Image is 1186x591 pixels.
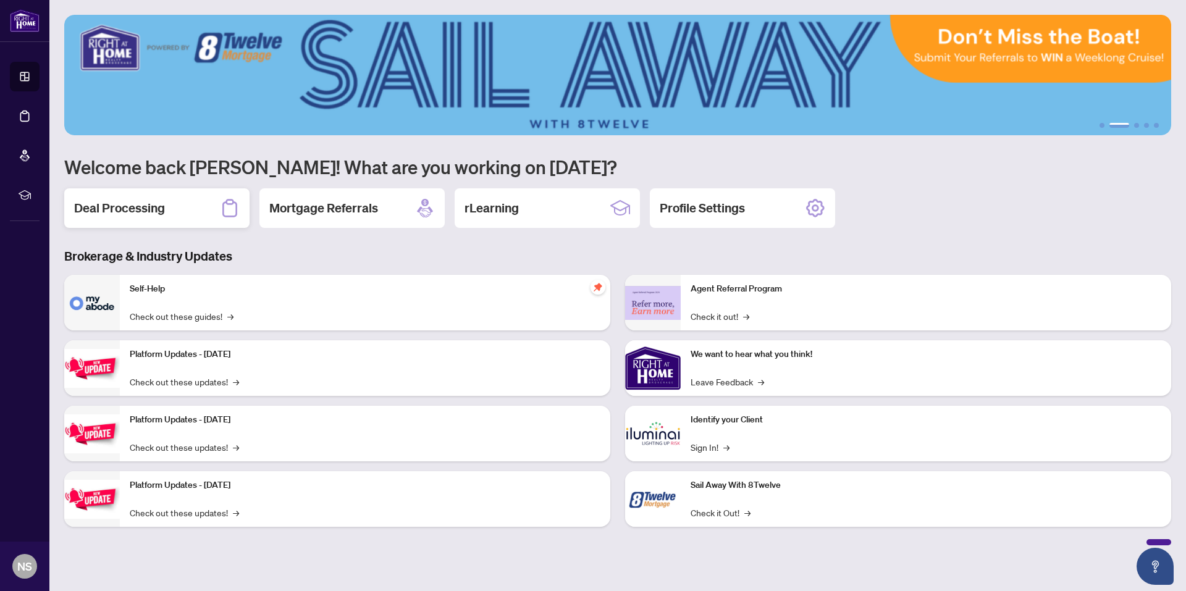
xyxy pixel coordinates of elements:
[625,340,681,396] img: We want to hear what you think!
[74,199,165,217] h2: Deal Processing
[1154,123,1159,128] button: 5
[1100,123,1104,128] button: 1
[723,440,730,454] span: →
[64,480,120,519] img: Platform Updates - June 23, 2025
[691,413,1161,427] p: Identify your Client
[130,479,600,492] p: Platform Updates - [DATE]
[691,440,730,454] a: Sign In!→
[744,506,751,519] span: →
[233,506,239,519] span: →
[233,440,239,454] span: →
[64,15,1171,135] img: Slide 1
[691,506,751,519] a: Check it Out!→
[64,275,120,330] img: Self-Help
[625,406,681,461] img: Identify your Client
[130,375,239,388] a: Check out these updates!→
[130,282,600,296] p: Self-Help
[269,199,378,217] h2: Mortgage Referrals
[130,413,600,427] p: Platform Updates - [DATE]
[591,280,605,295] span: pushpin
[1134,123,1139,128] button: 3
[1144,123,1149,128] button: 4
[130,506,239,519] a: Check out these updates!→
[691,348,1161,361] p: We want to hear what you think!
[465,199,519,217] h2: rLearning
[130,440,239,454] a: Check out these updates!→
[64,349,120,388] img: Platform Updates - July 21, 2025
[625,286,681,320] img: Agent Referral Program
[64,155,1171,178] h1: Welcome back [PERSON_NAME]! What are you working on [DATE]?
[743,309,749,323] span: →
[1109,123,1129,128] button: 2
[130,348,600,361] p: Platform Updates - [DATE]
[625,471,681,527] img: Sail Away With 8Twelve
[64,414,120,453] img: Platform Updates - July 8, 2025
[10,9,40,32] img: logo
[130,309,233,323] a: Check out these guides!→
[758,375,764,388] span: →
[17,558,32,575] span: NS
[233,375,239,388] span: →
[64,248,1171,265] h3: Brokerage & Industry Updates
[660,199,745,217] h2: Profile Settings
[691,375,764,388] a: Leave Feedback→
[691,479,1161,492] p: Sail Away With 8Twelve
[1137,548,1174,585] button: Open asap
[691,309,749,323] a: Check it out!→
[227,309,233,323] span: →
[691,282,1161,296] p: Agent Referral Program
